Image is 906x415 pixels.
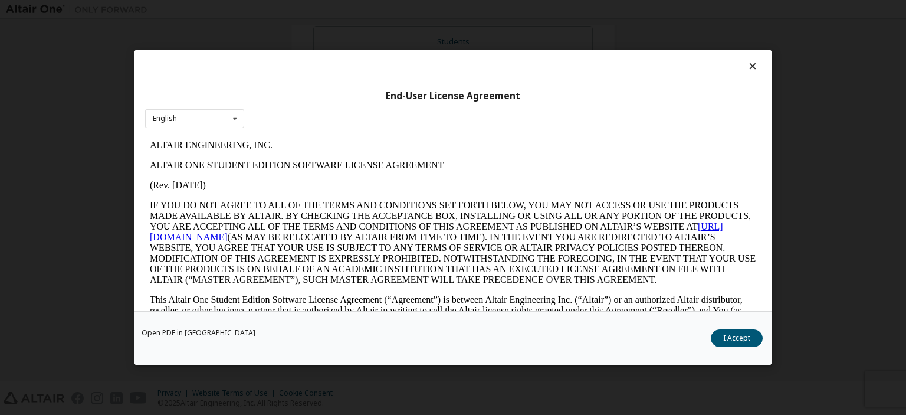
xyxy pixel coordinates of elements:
[142,329,255,336] a: Open PDF in [GEOGRAPHIC_DATA]
[5,65,611,150] p: IF YOU DO NOT AGREE TO ALL OF THE TERMS AND CONDITIONS SET FORTH BELOW, YOU MAY NOT ACCESS OR USE...
[145,90,761,102] div: End-User License Agreement
[5,86,578,107] a: [URL][DOMAIN_NAME]
[5,5,611,15] p: ALTAIR ENGINEERING, INC.
[5,25,611,35] p: ALTAIR ONE STUDENT EDITION SOFTWARE LICENSE AGREEMENT
[5,159,611,202] p: This Altair One Student Edition Software License Agreement (“Agreement”) is between Altair Engine...
[5,45,611,55] p: (Rev. [DATE])
[711,329,763,347] button: I Accept
[153,115,177,122] div: English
